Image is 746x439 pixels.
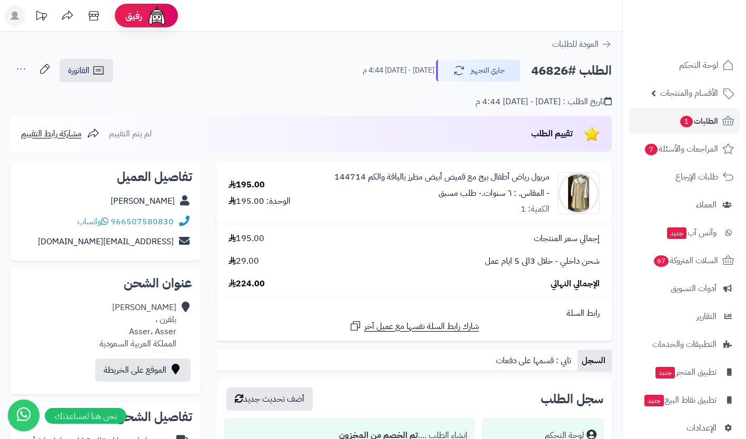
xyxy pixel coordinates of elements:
[436,59,520,82] button: جاري التجهيز
[629,108,740,134] a: الطلبات1
[38,235,174,248] a: [EMAIL_ADDRESS][DOMAIN_NAME]
[475,96,612,108] div: تاريخ الطلب : [DATE] - [DATE] 4:44 م
[645,144,658,155] span: 7
[552,38,612,51] a: العودة للطلبات
[439,187,550,199] small: - المقاس. : ٦ سنوات.- طلب مسبق
[666,225,717,240] span: وآتس آب
[667,227,687,239] span: جديد
[660,86,718,101] span: الأقسام والمنتجات
[228,179,265,191] div: 195.00
[349,320,479,333] a: شارك رابط السلة نفسها مع عميل آخر
[363,65,434,76] small: [DATE] - [DATE] 4:44 م
[77,215,108,228] a: واتساب
[485,255,600,267] span: شحن داخلي - خلال 3الى 5 ايام عمل
[629,332,740,357] a: التطبيقات والخدمات
[95,358,191,382] a: الموقع على الخريطة
[558,172,599,214] img: 1753774187-IMG_1979-90x90.jpeg
[654,365,717,380] span: تطبيق المتجر
[551,278,600,290] span: الإجمالي النهائي
[228,233,264,245] span: 195.00
[644,395,664,406] span: جديد
[125,9,142,22] span: رفيق
[28,5,54,29] a: تحديثات المنصة
[111,195,175,207] a: [PERSON_NAME]
[629,136,740,162] a: المراجعات والأسئلة7
[334,171,550,183] a: مريول رياض أطفال بيج مع قميص أبيض مطرز بالياقة والكم 144714
[643,393,717,407] span: تطبيق نقاط البيع
[21,127,100,140] a: مشاركة رابط التقييم
[21,127,82,140] span: مشاركة رابط التقييم
[629,53,740,78] a: لوحة التحكم
[531,127,573,140] span: تقييم الطلب
[680,116,693,127] span: 1
[629,248,740,273] a: السلات المتروكة67
[655,367,675,378] span: جديد
[578,350,612,371] a: السجل
[226,387,313,411] button: أضف تحديث جديد
[492,350,578,371] a: تابي : قسمها على دفعات
[629,276,740,301] a: أدوات التسويق
[221,307,608,320] div: رابط السلة
[228,278,265,290] span: 224.00
[100,302,176,350] div: [PERSON_NAME] بلقرن ، Asser، Asser المملكة العربية السعودية
[654,255,669,267] span: 67
[653,253,718,268] span: السلات المتروكة
[541,393,603,405] h3: سجل الطلب
[534,233,600,245] span: إجمالي سعر المنتجات
[696,197,717,212] span: العملاء
[521,203,550,215] div: الكمية: 1
[652,337,717,352] span: التطبيقات والخدمات
[552,38,599,51] span: العودة للطلبات
[109,127,152,140] span: لم يتم التقييم
[59,59,113,82] a: الفاتورة
[629,164,740,189] a: طلبات الإرجاع
[531,60,612,82] h2: الطلب #46826
[68,64,89,77] span: الفاتورة
[671,281,717,296] span: أدوات التسويق
[629,304,740,329] a: التقارير
[146,5,167,26] img: ai-face.png
[19,411,192,423] h2: تفاصيل الشحن
[679,58,718,73] span: لوحة التحكم
[629,387,740,413] a: تطبيق نقاط البيعجديد
[697,309,717,324] span: التقارير
[629,192,740,217] a: العملاء
[679,114,718,128] span: الطلبات
[629,220,740,245] a: وآتس آبجديد
[644,142,718,156] span: المراجعات والأسئلة
[675,169,718,184] span: طلبات الإرجاع
[19,277,192,290] h2: عنوان الشحن
[228,255,259,267] span: 29.00
[687,421,717,435] span: الإعدادات
[364,321,479,333] span: شارك رابط السلة نفسها مع عميل آخر
[629,360,740,385] a: تطبيق المتجرجديد
[19,171,192,183] h2: تفاصيل العميل
[228,195,291,207] div: الوحدة: 195.00
[111,215,174,228] a: 966507580830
